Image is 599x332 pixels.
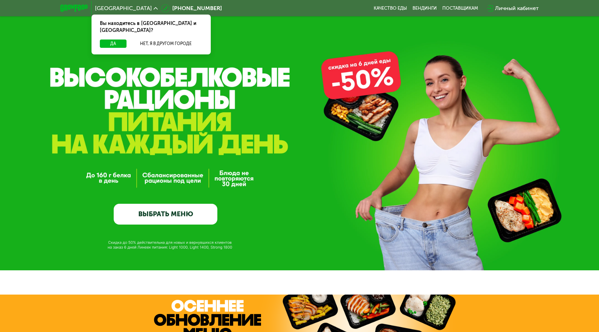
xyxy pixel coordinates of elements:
[413,6,437,11] a: Вендинги
[374,6,407,11] a: Качество еды
[495,4,539,12] div: Личный кабинет
[442,6,478,11] div: поставщикам
[100,40,127,48] button: Да
[161,4,222,12] a: [PHONE_NUMBER]
[129,40,202,48] button: Нет, я в другом городе
[95,6,152,11] span: [GEOGRAPHIC_DATA]
[114,204,217,225] a: ВЫБРАТЬ МЕНЮ
[92,15,211,40] div: Вы находитесь в [GEOGRAPHIC_DATA] и [GEOGRAPHIC_DATA]?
